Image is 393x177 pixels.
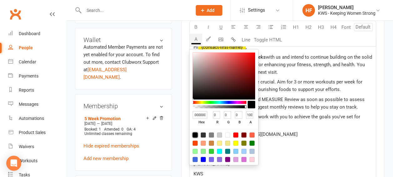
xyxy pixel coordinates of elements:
div: #da70d6 [241,157,246,162]
h3: Wallet [83,36,164,43]
a: Payments [8,69,66,83]
div: [PERSON_NAME] [318,5,375,10]
span: Please schedule your SCAN and MEASURE Review as soon as possible to assess the progress you've ma... [194,97,366,110]
button: H1 [290,21,302,34]
span: , [246,44,247,50]
span: Add [207,8,214,13]
div: #f0e68c [225,141,230,146]
a: 5 Week Promotion [84,116,121,121]
div: #7b68ee [209,157,214,162]
span: GA: 4 [127,127,136,131]
button: U [215,21,227,34]
div: Dashboard [19,31,40,36]
label: r [213,119,222,126]
button: H3 [315,21,327,34]
div: KWS - Keeping Women Strong [318,10,375,16]
label: hex [193,119,211,126]
div: #90ee90 [201,149,206,154]
span: Hi [194,44,198,50]
span: Attended: 0 [104,127,123,131]
button: Line [240,34,252,46]
div: #800080 [225,157,230,162]
div: #00ffff [217,149,222,154]
a: Reports [8,83,66,97]
label: g [224,119,233,126]
h3: Membership [83,103,164,110]
div: HF [302,4,315,17]
span: [EMAIL_ADDRESS][DOMAIN_NAME] [222,131,298,137]
a: Product Sales [8,126,66,140]
a: Workouts [8,154,66,168]
a: Messages [8,97,66,111]
div: #9370db [217,157,222,162]
div: #87cefa [233,149,238,154]
div: #333333 [201,132,206,137]
div: Reports [19,88,34,93]
div: People [19,45,33,50]
span: Dedication and consistency are crucial. Aim for 3 or more workouts per week for optimal results a... [194,79,364,92]
div: #ffa07a [201,141,206,146]
div: Workouts [19,158,38,163]
a: [EMAIL_ADDRESS][DOMAIN_NAME] [83,67,127,80]
div: #808080 [209,132,214,137]
button: H2 [302,21,315,34]
span: I look forward to continuing to work with you to achieve the goals you've set for yourself. [194,114,361,127]
div: #cd853f [209,141,214,146]
label: a [246,119,255,126]
div: #008000 [249,141,254,146]
a: People [8,41,66,55]
div: #32cd32 [209,149,214,154]
div: #ff6347 [249,132,254,137]
div: #ffec8b [217,141,222,146]
div: #000000 [193,132,198,137]
div: #0000ff [201,157,206,162]
div: #800000 [241,132,246,137]
div: Waivers [19,144,34,149]
span: Settings [248,3,265,17]
div: #98fb98 [193,149,198,154]
span: U [219,24,223,30]
span: KWS [194,171,203,177]
a: Dashboard [8,27,66,41]
span: with us and intend to continue building on the solid foundation you've established for enhancing ... [194,54,373,75]
div: #b0c4de [249,149,254,154]
div: Product Sales [19,130,46,135]
div: — [83,121,164,126]
a: Waivers [8,140,66,154]
div: #ffffff [225,132,230,137]
div: Open Intercom Messenger [6,156,21,171]
div: #a2cffe [241,149,246,154]
button: Toggle HTML [252,34,284,46]
button: Font [340,21,352,34]
div: #ff4500 [193,141,198,146]
a: Clubworx [8,6,23,22]
div: Payments [19,73,38,78]
no-payment-system: Automated Member Payments are not yet enabled for your account. To find out more, contact Clubwor... [83,44,163,80]
div: #808000 [241,141,246,146]
button: H4 [327,21,340,34]
div: Messages [19,102,38,107]
span: Unlimited classes remaining [84,131,132,136]
div: #ffff00 [233,141,238,146]
div: #dda0dd [233,157,238,162]
div: Calendar [19,59,36,64]
input: Search... [82,6,188,15]
div: Automations [19,116,44,121]
button: Add [196,5,222,16]
a: Automations [8,111,66,126]
a: Hide expired memberships [83,143,139,149]
div: #008080 [225,149,230,154]
span: [DATE] [84,121,95,126]
input: Default [354,23,373,31]
a: Calendar [8,55,66,69]
div: #cccccc [217,132,222,137]
label: b [235,119,244,126]
div: #4169e1 [193,157,198,162]
div: #ffd1dc [249,157,254,162]
button: A [190,34,202,46]
span: Booked: 1 [84,127,101,131]
a: Add new membership [83,156,128,161]
div: #ff0000 [233,132,238,137]
span: [DATE] [101,121,112,126]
